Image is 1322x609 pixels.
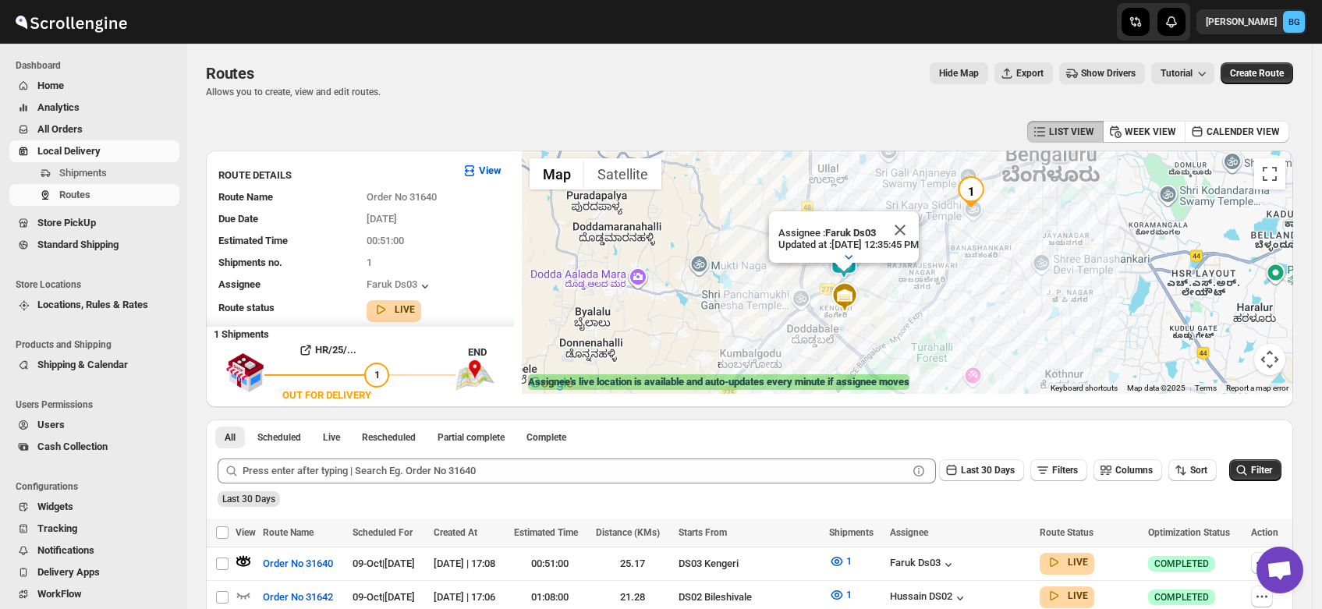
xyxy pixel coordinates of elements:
[1148,527,1230,538] span: Optimization Status
[37,359,128,370] span: Shipping & Calendar
[37,441,108,452] span: Cash Collection
[374,369,380,381] span: 1
[218,278,261,290] span: Assignee
[9,354,179,376] button: Shipping & Calendar
[820,549,861,574] button: 1
[679,590,820,605] div: DS02 Bileshivale
[1046,554,1088,570] button: LIVE
[323,431,340,444] span: Live
[526,374,577,394] img: Google
[264,338,389,363] button: HR/25/...
[263,590,333,605] span: Order No 31642
[596,527,660,538] span: Distance (KMs)
[829,527,874,538] span: Shipments
[9,162,179,184] button: Shipments
[846,589,852,600] span: 1
[455,360,494,390] img: trip_end.png
[890,590,968,606] div: Hussain DS02
[1046,588,1088,604] button: LIVE
[939,459,1024,481] button: Last 30 Days
[1081,67,1136,80] span: Show Drivers
[930,62,988,84] button: Map action label
[218,302,275,313] span: Route status
[367,213,397,225] span: [DATE]
[16,59,179,72] span: Dashboard
[218,235,288,246] span: Estimated Time
[890,557,956,572] button: Faruk Ds03
[434,590,505,605] div: [DATE] | 17:06
[37,588,82,600] span: WorkFlow
[9,97,179,119] button: Analytics
[679,527,727,538] span: Starts From
[37,501,73,512] span: Widgets
[16,278,179,291] span: Store Locations
[955,176,987,207] div: 1
[282,388,371,403] div: OUT FOR DELIVERY
[825,227,876,239] b: Faruk Ds03
[1161,68,1193,79] span: Tutorial
[596,556,669,572] div: 25.17
[1127,384,1186,392] span: Map data ©2025
[37,419,65,430] span: Users
[9,518,179,540] button: Tracking
[218,257,282,268] span: Shipments no.
[353,558,415,569] span: 09-Oct | [DATE]
[1030,459,1087,481] button: Filters
[1151,62,1214,84] button: Tutorial
[59,167,107,179] span: Shipments
[37,566,100,578] span: Delivery Apps
[434,556,505,572] div: [DATE] | 17:08
[1221,62,1293,84] button: Create Route
[16,338,179,351] span: Products and Shipping
[367,278,433,294] button: Faruk Ds03
[890,527,928,538] span: Assignee
[206,86,381,98] p: Allows you to create, view and edit routes.
[218,213,258,225] span: Due Date
[820,582,861,607] button: 1
[1190,465,1207,476] span: Sort
[236,527,256,538] span: View
[37,80,64,91] span: Home
[1093,459,1162,481] button: Columns
[1283,11,1305,33] span: Brajesh Giri
[1103,121,1186,143] button: WEEK VIEW
[1059,62,1145,84] button: Show Drivers
[206,320,269,340] b: 1 Shipments
[679,556,820,572] div: DS03 Kengeri
[1251,465,1272,476] span: Filter
[434,527,477,538] span: Created At
[514,590,587,605] div: 01:08:00
[218,191,273,203] span: Route Name
[778,227,919,239] p: Assignee :
[1068,557,1088,568] b: LIVE
[9,119,179,140] button: All Orders
[596,590,669,605] div: 21.28
[9,436,179,458] button: Cash Collection
[1154,558,1209,570] span: COMPLETED
[514,556,587,572] div: 00:51:00
[1051,383,1118,394] button: Keyboard shortcuts
[1195,384,1217,392] a: Terms (opens in new tab)
[218,168,449,183] h3: ROUTE DETAILS
[9,561,179,583] button: Delivery Apps
[367,257,372,268] span: 1
[59,189,90,200] span: Routes
[9,75,179,97] button: Home
[1115,465,1153,476] span: Columns
[1229,459,1281,481] button: Filter
[994,62,1053,84] button: Export
[243,459,908,483] input: Press enter after typing | Search Eg. Order No 31640
[1027,121,1104,143] button: LIST VIEW
[452,158,511,183] button: View
[37,217,96,228] span: Store PickUp
[1256,547,1303,593] div: Open chat
[1052,465,1078,476] span: Filters
[1254,344,1285,375] button: Map camera controls
[1251,527,1278,538] span: Action
[939,67,979,80] span: Hide Map
[9,184,179,206] button: Routes
[1168,459,1217,481] button: Sort
[961,465,1015,476] span: Last 30 Days
[253,551,342,576] button: Order No 31640
[206,64,254,83] span: Routes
